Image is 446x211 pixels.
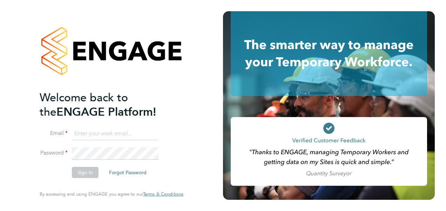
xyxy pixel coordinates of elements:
h2: ENGAGE Platform! [40,90,176,119]
input: Enter your work email... [72,128,158,140]
label: Email [40,130,68,137]
button: Forgot Password [103,167,152,178]
a: Terms & Conditions [143,191,183,197]
span: Welcome back to the [40,91,128,119]
button: Sign In [72,167,99,178]
span: By accessing and using ENGAGE you agree to our [40,191,183,197]
label: Password [40,149,68,157]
